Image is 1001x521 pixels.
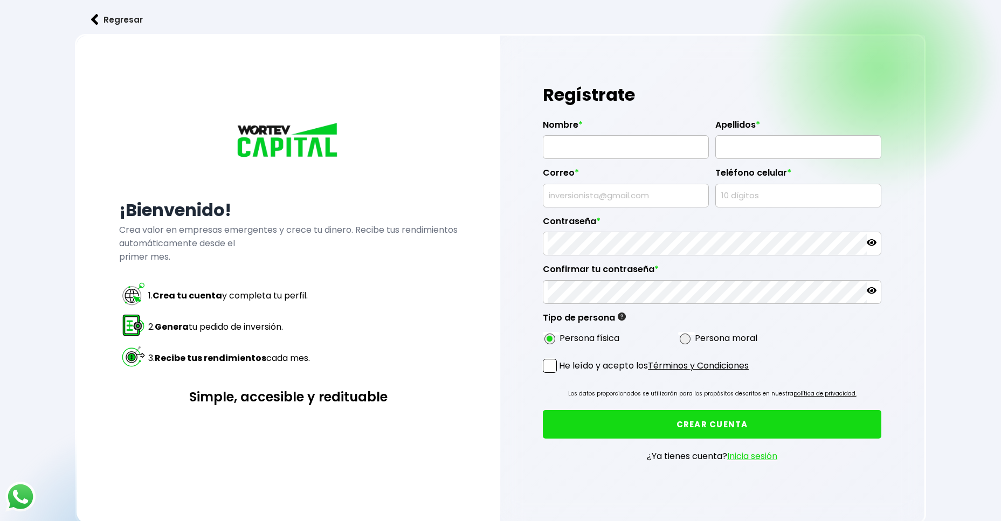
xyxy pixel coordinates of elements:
a: Términos y Condiciones [648,359,749,372]
p: Crea valor en empresas emergentes y crece tu dinero. Recibe tus rendimientos automáticamente desd... [119,223,458,263]
strong: Genera [155,321,189,333]
a: flecha izquierdaRegresar [75,5,926,34]
p: Los datos proporcionados se utilizarán para los propósitos descritos en nuestra [568,388,857,399]
td: 2. tu pedido de inversión. [148,312,310,342]
label: Contraseña [543,216,881,232]
button: CREAR CUENTA [543,410,881,439]
label: Apellidos [715,120,881,136]
label: Nombre [543,120,709,136]
img: paso 1 [121,281,146,307]
h3: Simple, accesible y redituable [119,387,458,406]
h2: ¡Bienvenido! [119,197,458,223]
label: Persona moral [695,331,757,345]
img: paso 2 [121,312,146,338]
input: inversionista@gmail.com [548,184,704,207]
p: ¿Ya tienes cuenta? [647,449,777,463]
label: Persona física [560,331,619,345]
img: gfR76cHglkPwleuBLjWdxeZVvX9Wp6JBDmjRYY8JYDQn16A2ICN00zLTgIroGa6qie5tIuWH7V3AapTKqzv+oMZsGfMUqL5JM... [618,312,626,321]
p: He leído y acepto los [559,359,749,372]
strong: Recibe tus rendimientos [155,352,266,364]
label: Confirmar tu contraseña [543,264,881,280]
label: Teléfono celular [715,168,881,184]
strong: Crea tu cuenta [153,289,222,302]
button: Regresar [75,5,159,34]
input: 10 dígitos [720,184,876,207]
img: paso 3 [121,344,146,369]
label: Tipo de persona [543,312,626,329]
img: logos_whatsapp-icon.242b2217.svg [5,482,36,512]
a: política de privacidad. [793,390,857,398]
a: Inicia sesión [727,450,777,462]
img: flecha izquierda [91,14,99,25]
td: 1. y completa tu perfil. [148,281,310,311]
img: logo_wortev_capital [234,121,342,161]
h1: Regístrate [543,79,881,111]
td: 3. cada mes. [148,343,310,373]
label: Correo [543,168,709,184]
